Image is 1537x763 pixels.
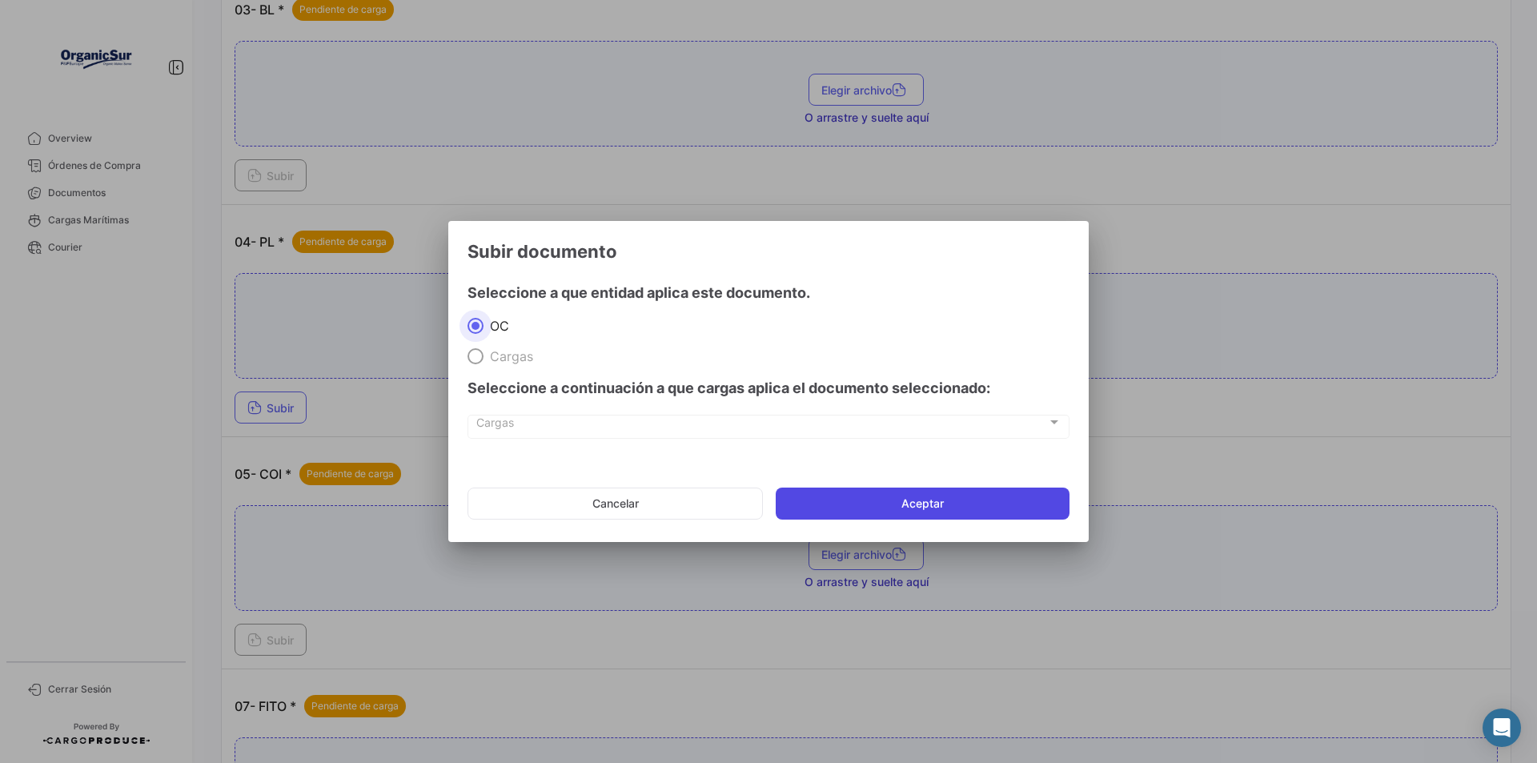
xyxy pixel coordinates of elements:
[468,282,1069,304] h4: Seleccione a que entidad aplica este documento.
[468,240,1069,263] h3: Subir documento
[484,318,509,334] span: OC
[776,488,1069,520] button: Aceptar
[476,419,1047,432] span: Cargas
[468,377,1069,400] h4: Seleccione a continuación a que cargas aplica el documento seleccionado:
[484,348,533,364] span: Cargas
[1483,709,1521,747] div: Abrir Intercom Messenger
[468,488,763,520] button: Cancelar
